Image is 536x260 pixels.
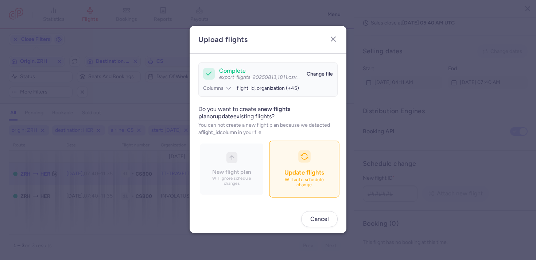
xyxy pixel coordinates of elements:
[269,141,339,198] button: Update flightsWill auto schedule change
[284,169,324,176] span: Update flights
[200,144,264,195] button: New flight planWill ignore schedule changes
[212,169,251,175] span: New flight plan
[203,85,232,92] button: Columns
[201,129,220,135] span: flight_id
[310,216,329,222] span: Cancel
[279,177,330,188] p: Will auto schedule change
[237,85,299,91] span: flight_id, organization (+45)
[198,122,338,136] p: You can not create a new flight plan because we detected a column in your file
[198,106,338,120] p: Do you want to create a or existing flights?
[219,67,302,74] h5: complete
[198,106,290,120] span: new flights plan
[219,74,302,80] p: uploaded
[307,71,333,77] button: Change file
[203,85,224,91] span: Columns
[198,35,248,45] h2: Upload flights
[219,74,300,80] i: export_flights_20250813,1811.csv
[215,113,233,120] span: update
[301,211,338,227] button: Cancel
[212,176,251,186] span: Will ignore schedule changes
